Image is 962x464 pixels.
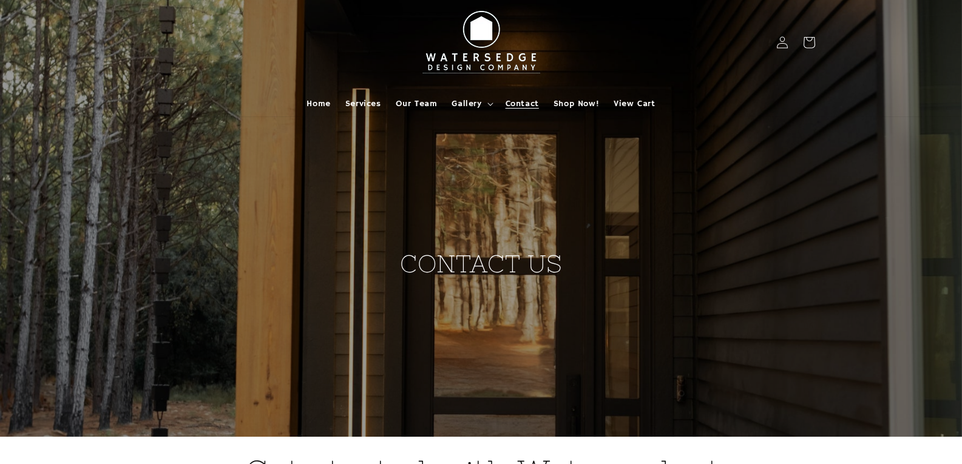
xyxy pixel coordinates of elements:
img: Watersedge Design Co [415,5,548,80]
a: Our Team [388,91,445,116]
a: Home [299,91,337,116]
span: Shop Now! [554,98,599,109]
a: Services [338,91,388,116]
h2: CONTACT US [366,157,597,280]
span: Home [307,98,330,109]
summary: Gallery [444,91,498,116]
span: Contact [506,98,539,109]
span: Our Team [396,98,438,109]
a: View Cart [606,91,662,116]
span: Services [345,98,381,109]
span: View Cart [614,98,655,109]
a: Shop Now! [546,91,606,116]
span: Gallery [452,98,481,109]
a: Contact [498,91,546,116]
